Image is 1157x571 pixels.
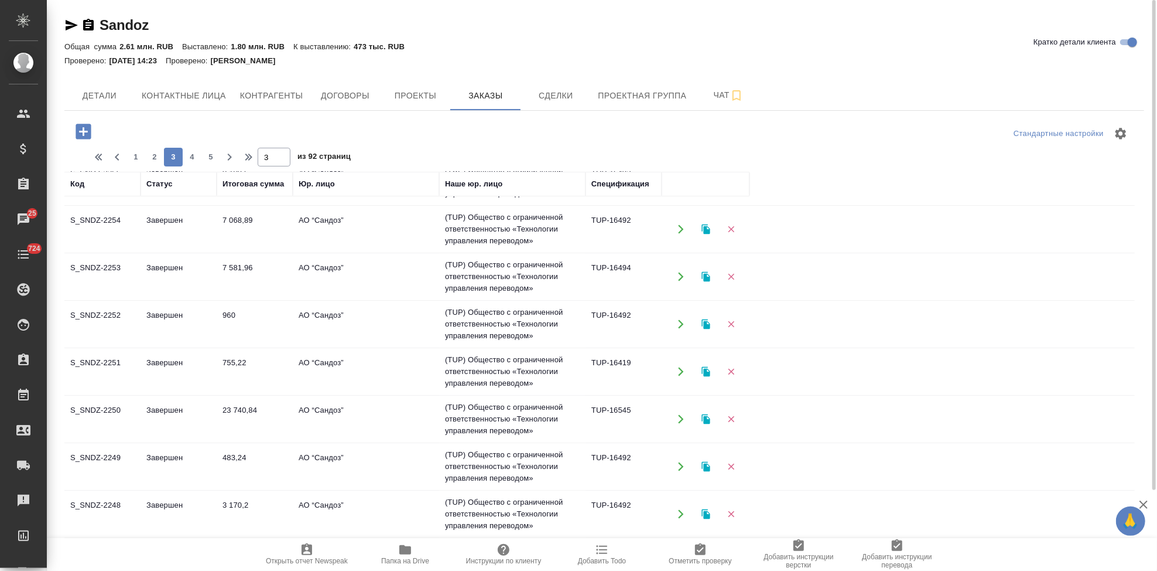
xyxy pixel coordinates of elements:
[217,256,293,297] td: 7 581,96
[231,42,293,51] p: 1.80 млн. RUB
[64,18,78,32] button: Скопировать ссылку для ЯМессенджера
[1116,507,1145,536] button: 🙏
[354,42,413,51] p: 473 тыс. RUB
[700,88,756,103] span: Чат
[64,56,109,65] p: Проверено:
[439,348,586,395] td: (TUP) Общество с ограниченной ответственностью «Технологии управления переводом»
[293,351,439,392] td: АО “Сандоз”
[381,557,429,565] span: Папка на Drive
[64,351,141,392] td: S_SNDZ-2251
[141,256,217,297] td: Завершен
[70,178,84,190] div: Код
[293,209,439,250] td: АО “Сандоз”
[457,89,514,103] span: Заказы
[142,89,226,103] span: Контактные лица
[1107,120,1135,148] span: Настроить таблицу
[141,399,217,440] td: Завершен
[651,538,749,571] button: Отметить проверку
[126,151,145,163] span: 1
[217,494,293,535] td: 3 170,2
[1121,509,1141,533] span: 🙏
[145,151,164,163] span: 2
[719,455,743,479] button: Удалить
[64,494,141,535] td: S_SNDZ-2248
[669,502,693,526] button: Открыть
[387,89,443,103] span: Проекты
[445,178,503,190] div: Наше юр. лицо
[669,407,693,431] button: Открыть
[64,209,141,250] td: S_SNDZ-2254
[293,256,439,297] td: АО “Сандоз”
[217,209,293,250] td: 7 068,89
[119,42,182,51] p: 2.61 млн. RUB
[3,240,44,269] a: 724
[669,455,693,479] button: Открыть
[454,538,553,571] button: Инструкции по клиенту
[183,151,201,163] span: 4
[756,553,841,569] span: Добавить инструкции верстки
[586,494,662,535] td: TUP-16492
[439,206,586,253] td: (TUP) Общество с ограниченной ответственностью «Технологии управления переводом»
[694,312,718,337] button: Клонировать
[586,304,662,345] td: TUP-16492
[528,89,584,103] span: Сделки
[146,178,173,190] div: Статус
[141,446,217,487] td: Завершен
[598,89,686,103] span: Проектная группа
[145,148,164,166] button: 2
[71,89,128,103] span: Детали
[141,494,217,535] td: Завершен
[439,443,586,490] td: (TUP) Общество с ограниченной ответственностью «Технологии управления переводом»
[81,18,95,32] button: Скопировать ссылку
[166,56,211,65] p: Проверено:
[293,304,439,345] td: АО “Сандоз”
[21,243,47,254] span: 724
[669,217,693,242] button: Открыть
[855,553,939,569] span: Добавить инструкции перевода
[439,491,586,538] td: (TUP) Общество с ограниченной ответственностью «Технологии управления переводом»
[67,120,100,144] button: Добавить проект
[694,265,718,289] button: Клонировать
[258,538,356,571] button: Открыть отчет Newspeak
[217,399,293,440] td: 23 740,84
[100,17,149,33] a: Sandoz
[719,217,743,242] button: Удалить
[719,407,743,431] button: Удалить
[848,538,946,571] button: Добавить инструкции перевода
[719,312,743,337] button: Удалить
[141,351,217,392] td: Завершен
[694,407,718,431] button: Клонировать
[694,455,718,479] button: Клонировать
[694,502,718,526] button: Клонировать
[586,256,662,297] td: TUP-16494
[1011,125,1107,143] div: split button
[240,89,303,103] span: Контрагенты
[21,208,43,219] span: 25
[586,446,662,487] td: TUP-16492
[141,209,217,250] td: Завершен
[356,538,454,571] button: Папка на Drive
[586,209,662,250] td: TUP-16492
[217,304,293,345] td: 960
[293,42,354,51] p: К выставлению:
[126,148,145,166] button: 1
[266,557,348,565] span: Открыть отчет Newspeak
[586,399,662,440] td: TUP-16545
[669,360,693,384] button: Открыть
[183,148,201,166] button: 4
[64,399,141,440] td: S_SNDZ-2250
[553,538,651,571] button: Добавить Todo
[730,89,744,103] svg: Подписаться
[141,304,217,345] td: Завершен
[217,446,293,487] td: 483,24
[591,178,649,190] div: Спецификация
[586,351,662,392] td: TUP-16419
[201,151,220,163] span: 5
[211,56,285,65] p: [PERSON_NAME]
[182,42,231,51] p: Выставлено:
[1033,36,1116,48] span: Кратко детали клиента
[669,265,693,289] button: Открыть
[217,351,293,392] td: 755,22
[297,149,351,166] span: из 92 страниц
[466,557,542,565] span: Инструкции по клиенту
